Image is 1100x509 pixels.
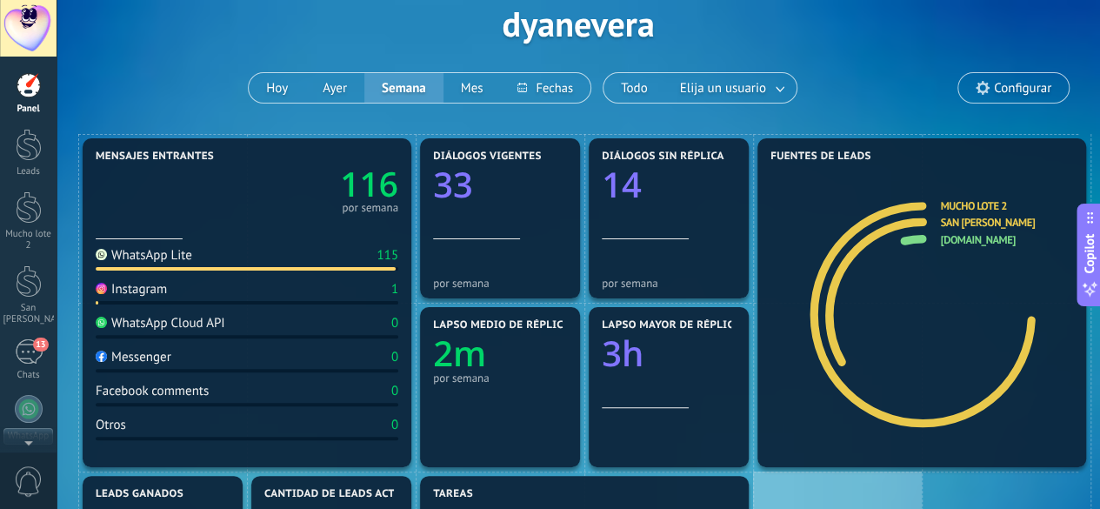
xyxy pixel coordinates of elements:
button: Semana [364,73,443,103]
button: Elija un usuario [665,73,797,103]
div: Leads [3,166,54,177]
div: Panel [3,104,54,115]
span: Diálogos sin réplica [602,151,724,163]
a: San [PERSON_NAME] [940,216,1035,230]
div: 0 [391,383,398,399]
text: 2m [433,329,486,377]
span: Configurar [994,81,1051,96]
img: Instagram [96,283,107,294]
div: 1 [391,281,398,298]
div: por semana [602,277,736,290]
span: Copilot [1081,233,1098,273]
div: 115 [377,247,398,264]
a: 116 [247,161,398,207]
div: por semana [433,372,567,385]
span: Tareas [433,488,473,500]
div: 0 [391,417,398,433]
a: [DOMAIN_NAME] [940,232,1015,246]
span: Lapso mayor de réplica [602,319,740,332]
span: Leads ganados [96,488,183,500]
div: Instagram [96,281,167,298]
div: Otros [96,417,126,433]
span: Fuentes de leads [770,151,871,163]
div: Chats [3,370,54,381]
a: 3h [602,329,736,377]
button: Hoy [249,73,305,103]
text: 33 [433,160,473,208]
div: por semana [342,204,398,212]
div: WhatsApp Lite [96,247,192,264]
button: Todo [603,73,665,103]
div: San [PERSON_NAME] [3,303,54,325]
span: Mensajes entrantes [96,151,214,163]
div: 0 [391,315,398,332]
span: Elija un usuario [677,77,770,100]
div: 0 [391,349,398,365]
div: WhatsApp Cloud API [96,315,225,332]
text: 14 [602,160,642,208]
span: Cantidad de leads activos [264,488,420,500]
div: por semana [433,277,567,290]
text: 116 [340,161,398,207]
a: Mucho lote 2 [940,198,1006,212]
div: Messenger [96,349,171,365]
span: Diálogos vigentes [433,151,542,163]
span: 13 [33,338,48,352]
div: Mucho lote 2 [3,229,54,251]
span: Lapso medio de réplica [433,319,570,332]
text: 3h [602,329,643,377]
img: WhatsApp Lite [96,249,107,260]
div: Facebook comments [96,383,209,399]
button: Mes [443,73,501,103]
button: Fechas [500,73,590,103]
img: WhatsApp Cloud API [96,317,107,328]
img: Messenger [96,351,107,362]
button: Ayer [305,73,364,103]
